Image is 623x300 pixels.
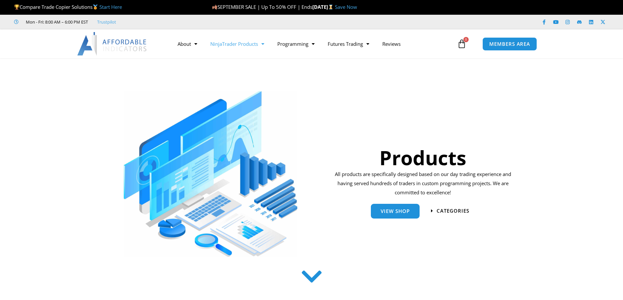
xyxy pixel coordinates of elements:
[381,209,410,214] span: View Shop
[212,4,312,10] span: SEPTEMBER SALE | Up To 50% OFF | Ends
[489,42,530,46] span: MEMBERS AREA
[335,4,357,10] a: Save Now
[312,4,335,10] strong: [DATE]
[376,36,407,51] a: Reviews
[333,144,513,171] h1: Products
[14,4,122,10] span: Compare Trade Copier Solutions
[14,5,19,9] img: 🏆
[447,34,476,53] a: 0
[482,37,537,51] a: MEMBERS AREA
[431,208,469,213] a: categories
[24,18,88,26] span: Mon - Fri: 8:00 AM – 6:00 PM EST
[204,36,271,51] a: NinjaTrader Products
[77,32,147,56] img: LogoAI | Affordable Indicators – NinjaTrader
[99,4,122,10] a: Start Here
[328,5,333,9] img: ⌛
[463,37,469,42] span: 0
[124,91,297,257] img: ProductsSection scaled | Affordable Indicators – NinjaTrader
[93,5,98,9] img: 🥇
[321,36,376,51] a: Futures Trading
[97,18,116,26] a: Trustpilot
[171,36,204,51] a: About
[212,5,217,9] img: 🍂
[171,36,456,51] nav: Menu
[333,170,513,197] p: All products are specifically designed based on our day trading experience and having served hund...
[371,204,420,219] a: View Shop
[271,36,321,51] a: Programming
[437,208,469,213] span: categories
